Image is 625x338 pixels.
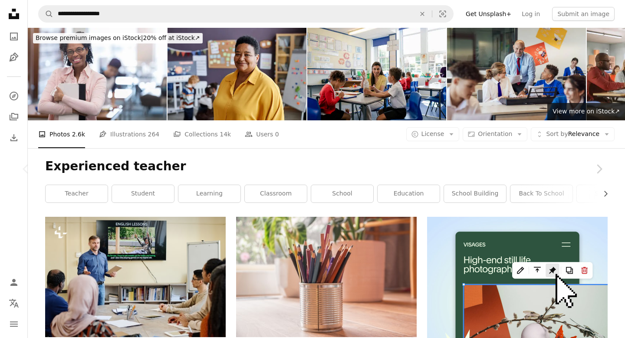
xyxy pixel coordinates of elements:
[220,129,231,139] span: 14k
[547,103,625,120] a: View more on iStock↗
[236,273,417,281] a: pencils in clear glass jar
[45,159,608,174] h1: Experienced teacher
[236,217,417,337] img: pencils in clear glass jar
[413,6,432,22] button: Clear
[99,120,159,148] a: Illustrations 264
[28,28,208,49] a: Browse premium images on iStock|20% off at iStock↗
[168,28,306,120] img: Successful professional teacher of nursery school looking at camera
[516,7,545,21] a: Log in
[463,127,527,141] button: Orientation
[546,130,599,139] span: Relevance
[510,185,572,202] a: back to school
[5,108,23,126] a: Collections
[245,120,279,148] a: Users 0
[5,87,23,105] a: Explore
[5,49,23,66] a: Illustrations
[5,315,23,333] button: Menu
[447,28,586,120] img: Following the Teacher's Instructions
[421,130,444,137] span: License
[45,217,226,337] img: Professional English language teacher standing at table in front of multi-ethnic migrant students...
[5,295,23,312] button: Language
[112,185,174,202] a: student
[546,130,568,137] span: Sort by
[444,185,506,202] a: school building
[38,5,454,23] form: Find visuals sitewide
[5,274,23,291] a: Log in / Sign up
[36,34,143,41] span: Browse premium images on iStock |
[478,130,512,137] span: Orientation
[552,7,615,21] button: Submit an image
[307,28,446,120] img: Learning About Wind
[148,129,160,139] span: 264
[531,127,615,141] button: Sort byRelevance
[311,185,373,202] a: school
[39,6,53,22] button: Search Unsplash
[45,273,226,281] a: Professional English language teacher standing at table in front of multi-ethnic migrant students...
[28,28,167,120] img: African American professor prepares for class
[178,185,240,202] a: learning
[553,108,620,115] span: View more on iStock ↗
[573,127,625,211] a: Next
[33,33,203,43] div: 20% off at iStock ↗
[432,6,453,22] button: Visual search
[275,129,279,139] span: 0
[5,28,23,45] a: Photos
[173,120,231,148] a: Collections 14k
[406,127,460,141] button: License
[46,185,108,202] a: teacher
[245,185,307,202] a: classroom
[461,7,516,21] a: Get Unsplash+
[378,185,440,202] a: education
